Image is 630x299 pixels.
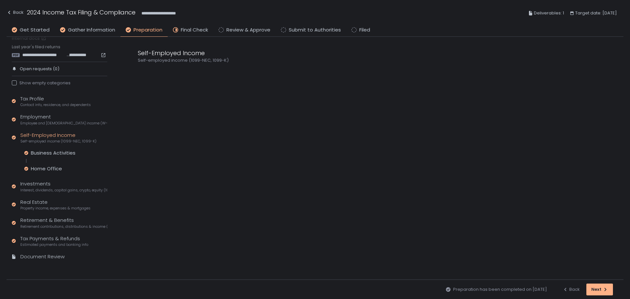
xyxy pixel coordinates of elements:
[134,26,162,34] span: Preparation
[20,199,91,211] div: Real Estate
[575,9,617,17] span: Target date: [DATE]
[20,66,59,72] span: Open requests (0)
[27,8,136,17] h1: 2024 Income Tax Filing & Compliance
[12,35,48,41] a: Internal docs
[7,9,24,16] div: Back
[563,284,580,295] button: Back
[20,180,107,193] div: Investments
[534,9,564,17] span: Deliverables: 1
[31,165,62,172] div: Home Office
[226,26,270,34] span: Review & Approve
[20,132,96,144] div: Self-Employed Income
[20,188,107,193] span: Interest, dividends, capital gains, crypto, equity (1099s, K-1s)
[563,287,580,292] div: Back
[20,217,107,229] div: Retirement & Benefits
[7,8,24,19] button: Back
[138,57,453,63] div: Self-employed income (1099-NEC, 1099-K)
[20,224,107,229] span: Retirement contributions, distributions & income (1099-R, 5498)
[138,49,453,57] div: Self-Employed Income
[181,26,208,34] span: Final Check
[289,26,341,34] span: Submit to Authorities
[20,235,88,247] div: Tax Payments & Refunds
[20,102,91,107] span: Contact info, residence, and dependents
[591,287,608,292] div: Next
[359,26,370,34] span: Filed
[20,113,107,126] div: Employment
[20,26,50,34] span: Get Started
[586,284,613,295] button: Next
[20,121,107,126] span: Employee and [DEMOGRAPHIC_DATA] income (W-2s)
[20,253,65,261] div: Document Review
[453,287,547,292] span: Preparation has been completed on [DATE]
[31,150,75,156] div: Business Activities
[12,44,107,58] div: Last year's filed returns
[20,206,91,211] span: Property income, expenses & mortgages
[20,242,88,247] span: Estimated payments and banking info
[20,95,91,108] div: Tax Profile
[68,26,115,34] span: Gather Information
[20,139,96,144] span: Self-employed income (1099-NEC, 1099-K)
